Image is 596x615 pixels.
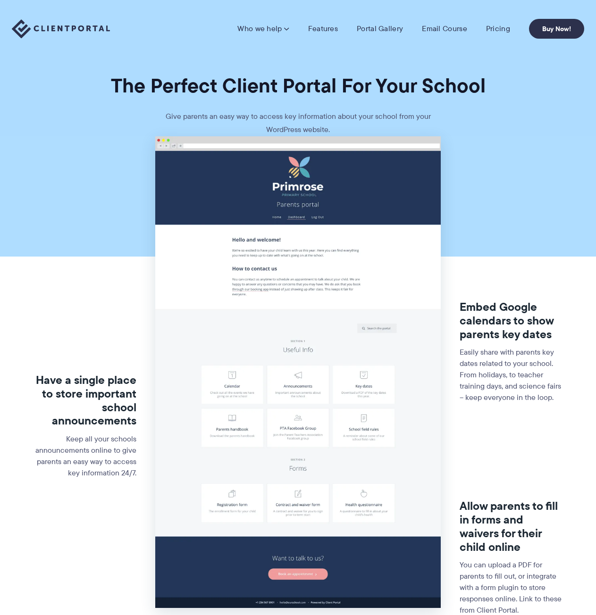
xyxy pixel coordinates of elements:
[357,24,403,33] a: Portal Gallery
[460,347,563,403] p: Easily share with parents key dates related to your school. From holidays, to teacher training da...
[460,300,563,341] h3: Embed Google calendars to show parents key dates
[529,19,584,39] a: Buy Now!
[33,374,136,428] h3: Have a single place to store important school announcements
[33,433,136,479] p: Keep all your schools announcements online to give parents an easy way to access key information ...
[422,24,467,33] a: Email Course
[237,24,289,33] a: Who we help
[460,499,563,554] h3: Allow parents to fill in forms and waivers for their child online
[308,24,338,33] a: Features
[486,24,510,33] a: Pricing
[157,110,440,136] p: Give parents an easy way to access key information about your school from your WordPress website.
